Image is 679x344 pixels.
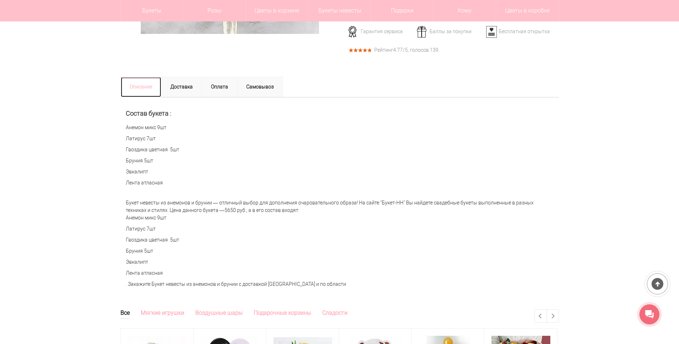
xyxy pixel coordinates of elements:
[126,247,554,255] p: Бруния 5шт
[126,269,554,277] p: Лента атласная
[126,157,554,165] p: Бруния 5шт
[415,28,485,35] div: Баллы за покупки
[393,47,403,53] span: 4.77
[322,309,348,318] a: Сладости
[430,47,438,53] span: 139
[126,236,554,244] p: Гвоздика цветная 5шт
[237,77,283,97] a: Самовывоз
[126,146,554,153] p: Гвоздика цветная 5шт
[254,309,311,318] a: Подарочные корзины
[161,77,202,97] a: Доставка
[141,309,184,318] a: Мягкие игрушки
[126,135,554,142] p: Латирус 7шт
[120,309,130,319] a: Все
[126,214,554,222] p: Анемон микс 9шт
[195,309,243,318] a: Воздушные шары
[484,28,554,35] div: Бесплатная открытка
[126,110,554,117] h2: Состав букета :
[547,310,559,322] a: Next
[120,196,559,292] div: Букет невесты из анемонов и брунии — отличный выбор для дополнения очаровательного образа! На сай...
[126,225,554,233] p: Латирус 7шт
[126,124,554,131] p: Анемон микс 9шт
[126,179,554,187] p: Лента атласная
[202,77,237,97] a: Оплата
[126,168,554,176] p: Эвкалипт
[374,48,439,52] div: Рейтинг /5, голосов: .
[346,28,416,35] div: Гарантия сервиса
[120,77,161,97] a: Описание
[126,258,554,266] p: Эвкалипт
[535,310,546,322] a: Previous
